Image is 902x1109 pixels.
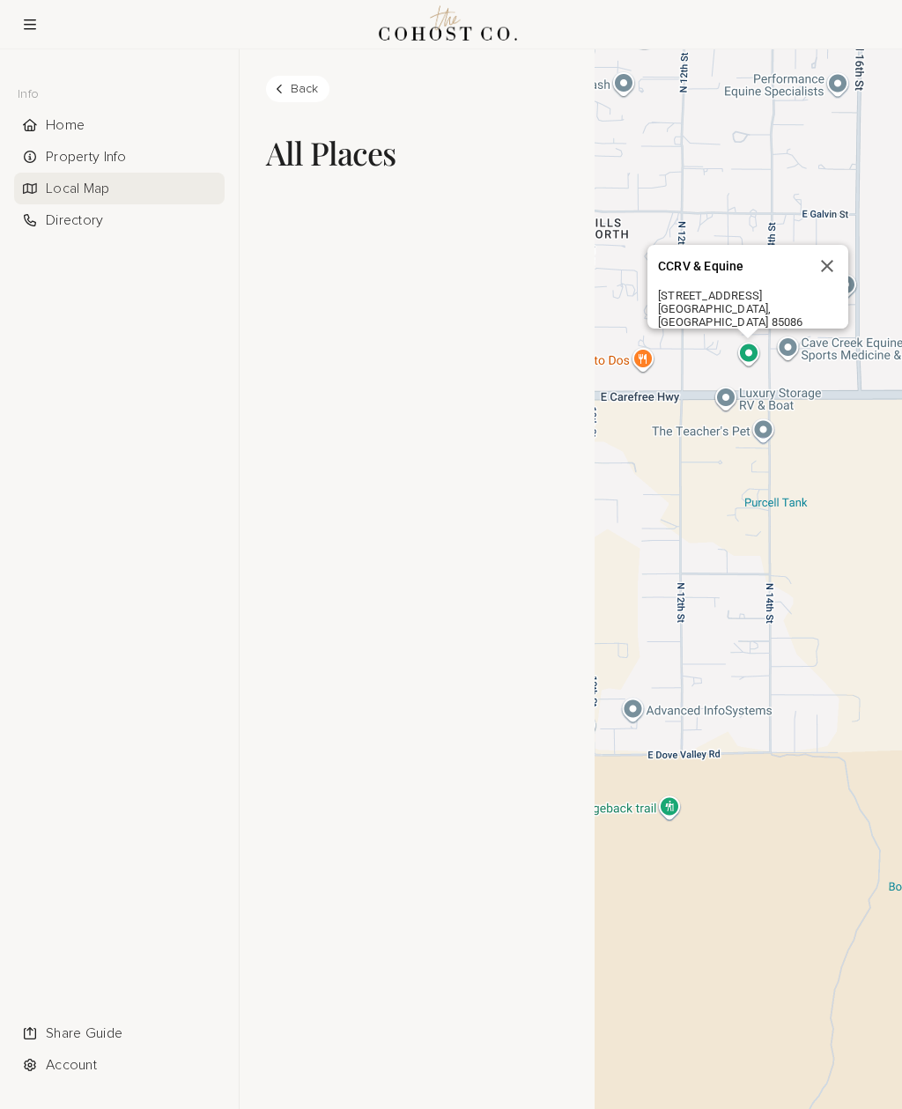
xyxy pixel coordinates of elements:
[14,109,225,141] li: Navigation item
[658,302,817,329] div: [GEOGRAPHIC_DATA], [GEOGRAPHIC_DATA] 85086
[14,109,225,141] div: Home
[14,1049,225,1081] div: Account
[266,76,329,102] a: Back
[14,1017,225,1049] div: Share Guide
[14,1017,225,1049] li: Navigation item
[658,289,817,302] div: [STREET_ADDRESS]
[14,204,225,236] div: Directory
[14,141,225,173] div: Property Info
[647,245,848,329] div: CCRV & Equine
[14,173,225,204] div: Local Map
[266,134,568,172] h1: All Places
[14,173,225,204] li: Navigation item
[373,1,524,48] img: Logo
[14,204,225,236] li: Navigation item
[14,1049,225,1081] li: Navigation item
[658,260,817,273] div: CCRV & Equine
[14,141,225,173] li: Navigation item
[806,245,848,287] button: Close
